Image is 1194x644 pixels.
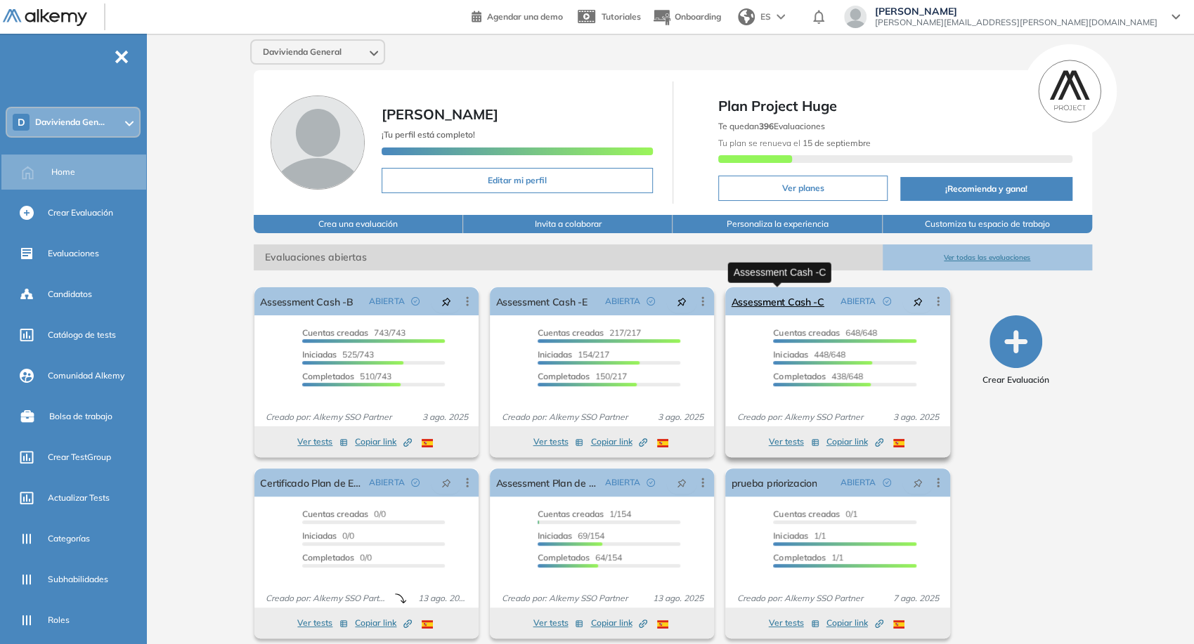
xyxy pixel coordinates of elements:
[48,247,99,260] span: Evaluaciones
[731,468,817,497] a: prueba priorizacion
[760,11,771,23] span: ES
[48,451,111,464] span: Crear TestGroup
[487,11,563,22] span: Agendar una demo
[441,477,451,488] span: pushpin
[893,439,904,447] img: ESP
[48,288,92,301] span: Candidatos
[590,615,647,631] button: Copiar link
[302,530,337,541] span: Iniciadas
[495,592,632,605] span: Creado por: Alkemy SSO Partner
[533,615,583,631] button: Ver tests
[48,614,70,626] span: Roles
[302,349,337,360] span: Iniciadas
[590,433,647,450] button: Copiar link
[263,46,342,58] span: Davivienda General
[677,296,687,307] span: pushpin
[260,592,395,605] span: Creado por: Alkemy SSO Partner
[590,435,647,448] span: Copiar link
[731,287,824,315] a: Assessment Cash -C
[302,552,372,563] span: 0/0
[602,11,641,22] span: Tutoriales
[773,530,807,541] span: Iniciadas
[657,439,668,447] img: ESP
[773,349,807,360] span: Iniciadas
[893,620,904,629] img: ESP
[773,327,839,338] span: Cuentas creadas
[538,552,622,563] span: 64/154
[759,121,774,131] b: 396
[718,176,888,201] button: Ver planes
[302,371,354,381] span: Completados
[302,508,368,519] span: Cuentas creadas
[677,477,687,488] span: pushpin
[769,433,819,450] button: Ver tests
[982,315,1049,386] button: Crear Evaluación
[422,620,433,629] img: ESP
[538,530,604,541] span: 69/154
[51,166,75,178] span: Home
[260,287,353,315] a: Assessment Cash -B
[355,435,412,448] span: Copiar link
[271,96,365,190] img: Foto de perfil
[773,349,845,360] span: 448/648
[538,349,609,360] span: 154/217
[422,439,433,447] img: ESP
[260,411,397,423] span: Creado por: Alkemy SSO Partner
[495,411,632,423] span: Creado por: Alkemy SSO Partner
[302,552,354,563] span: Completados
[773,530,825,541] span: 1/1
[3,9,87,27] img: Logo
[297,433,348,450] button: Ver tests
[254,244,882,270] span: Evaluaciones abiertas
[773,371,862,381] span: 438/648
[431,290,462,313] button: pushpin
[538,349,572,360] span: Iniciadas
[538,508,631,519] span: 1/154
[260,468,363,497] a: Certificado Plan de Evolución Profesional
[538,552,590,563] span: Completados
[431,471,462,494] button: pushpin
[604,295,640,308] span: ABIERTA
[538,327,641,338] span: 217/217
[731,592,868,605] span: Creado por: Alkemy SSO Partner
[647,592,708,605] span: 13 ago. 2025
[826,615,883,631] button: Copiar link
[48,329,116,341] span: Catálogo de tests
[355,433,412,450] button: Copiar link
[382,105,498,123] span: [PERSON_NAME]
[902,290,933,313] button: pushpin
[416,411,473,423] span: 3 ago. 2025
[728,262,831,282] div: Assessment Cash -C
[883,478,891,487] span: check-circle
[841,476,876,489] span: ABIERTA
[773,508,839,519] span: Cuentas creadas
[777,14,785,20] img: arrow
[35,117,105,128] span: Davivienda Gen...
[673,215,882,233] button: Personaliza la experiencia
[411,297,420,305] span: check-circle
[841,295,876,308] span: ABIERTA
[900,177,1072,201] button: ¡Recomienda y gana!
[657,620,668,629] img: ESP
[773,552,825,563] span: Completados
[297,615,348,631] button: Ver tests
[495,468,599,497] a: Assessment Plan de Evolución Profesional
[369,476,404,489] span: ABIERTA
[302,371,391,381] span: 510/743
[254,215,463,233] button: Crea una evaluación
[651,411,708,423] span: 3 ago. 2025
[800,138,871,148] b: 15 de septiembre
[718,96,1072,117] span: Plan Project Huge
[590,617,647,629] span: Copiar link
[718,121,825,131] span: Te quedan Evaluaciones
[538,371,627,381] span: 150/217
[675,11,721,22] span: Onboarding
[472,7,563,24] a: Agendar una demo
[413,592,474,605] span: 13 ago. 2025
[875,17,1157,28] span: [PERSON_NAME][EMAIL_ADDRESS][PERSON_NAME][DOMAIN_NAME]
[883,297,891,305] span: check-circle
[495,287,587,315] a: Assessment Cash -E
[48,492,110,504] span: Actualizar Tests
[538,327,604,338] span: Cuentas creadas
[913,477,923,488] span: pushpin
